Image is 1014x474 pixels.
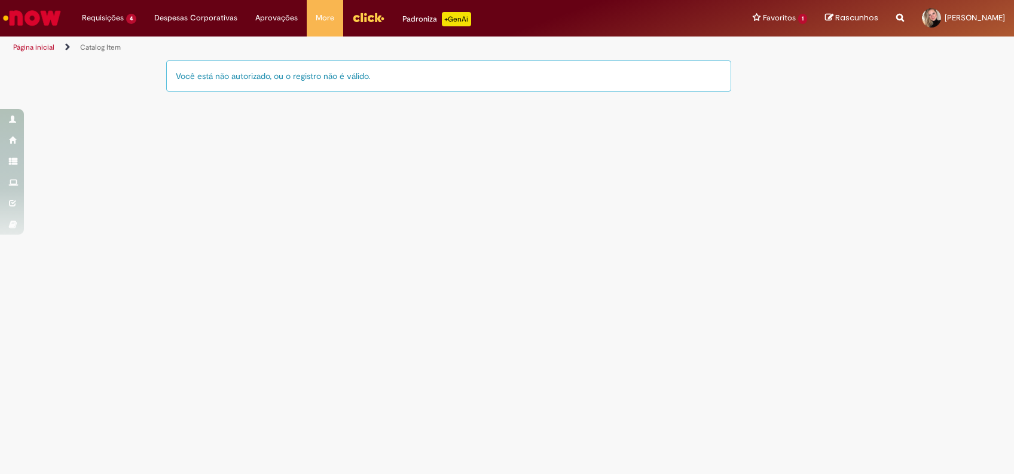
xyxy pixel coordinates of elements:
[835,12,878,23] span: Rascunhos
[166,60,731,92] div: Você está não autorizado, ou o registro não é válido.
[825,13,878,24] a: Rascunhos
[1,6,63,30] img: ServiceNow
[352,8,384,26] img: click_logo_yellow_360x200.png
[154,12,237,24] span: Despesas Corporativas
[80,42,121,52] a: Catalog Item
[402,12,471,26] div: Padroniza
[9,37,667,59] ul: Trilhas de página
[13,42,54,52] a: Página inicial
[126,14,136,24] span: 4
[945,13,1005,23] span: [PERSON_NAME]
[442,12,471,26] p: +GenAi
[82,12,124,24] span: Requisições
[316,12,334,24] span: More
[255,12,298,24] span: Aprovações
[763,12,796,24] span: Favoritos
[798,14,807,24] span: 1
